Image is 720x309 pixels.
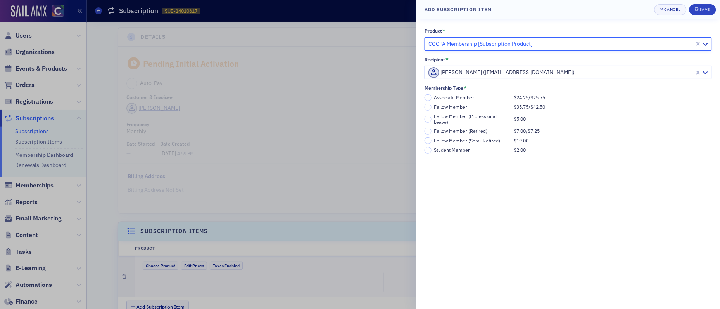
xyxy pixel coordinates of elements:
div: Fellow Member [434,104,510,110]
div: Cancel [664,7,680,12]
div: [PERSON_NAME] ([EMAIL_ADDRESS][DOMAIN_NAME]) [428,67,693,78]
span: $24.25 [514,94,529,101]
abbr: This field is required [464,85,467,92]
input: Fellow Member$35.75/$42.50 [425,104,432,111]
div: Recipient [425,57,445,62]
div: Fellow Member (Retired) [434,128,510,134]
div: Save [699,7,710,12]
input: Fellow Member (Retired)$7.00/$7.25 [425,128,432,135]
input: Fellow Member (Semi-Retired)$19.00 [425,137,432,144]
div: / [514,128,540,134]
div: / [514,95,546,101]
input: Associate Member$24.25/$25.75 [425,94,432,101]
input: Fellow Member (Professional Leave)$5.00 [425,116,432,123]
span: $25.75 [531,94,546,101]
button: Cancel [654,4,687,15]
span: $35.75 [514,104,529,110]
span: $42.50 [531,104,546,110]
div: Associate Member [434,95,510,101]
span: $7.00 [514,128,526,134]
div: / [514,104,546,110]
h4: Add Subscription Item [425,6,492,13]
abbr: This field is required [443,28,446,35]
input: Student Member$2.00 [425,147,432,154]
abbr: This field is required [446,56,449,63]
span: $7.25 [528,128,540,134]
div: Fellow Member (Professional Leave) [434,113,510,125]
span: $5.00 [514,116,526,122]
span: $2.00 [514,147,526,153]
div: Product [425,28,442,34]
span: $19.00 [514,137,529,144]
div: Student Member [434,147,510,153]
div: Membership Type [425,85,463,91]
button: Save [689,4,716,15]
div: Fellow Member (Semi-Retired) [434,138,510,144]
